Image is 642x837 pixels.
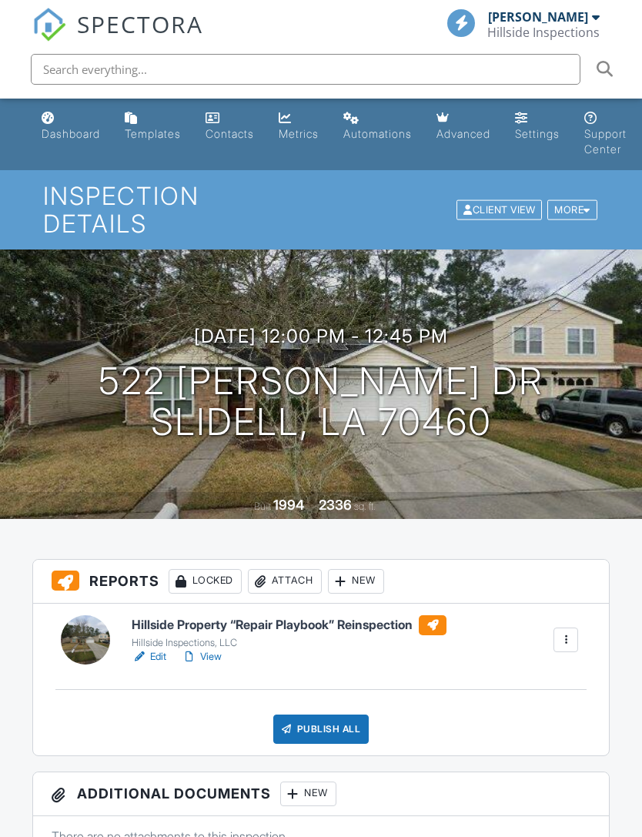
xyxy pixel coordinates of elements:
[254,501,271,512] span: Built
[455,203,546,215] a: Client View
[99,361,543,443] h1: 522 [PERSON_NAME] Dr Slidell, LA 70460
[487,25,600,40] div: Hillside Inspections
[436,127,490,140] div: Advanced
[125,127,181,140] div: Templates
[132,615,446,649] a: Hillside Property “Repair Playbook” Reinspection Hillside Inspections, LLC
[119,105,187,149] a: Templates
[43,182,599,236] h1: Inspection Details
[32,8,66,42] img: The Best Home Inspection Software - Spectora
[578,105,633,164] a: Support Center
[547,199,597,220] div: More
[31,54,580,85] input: Search everything...
[584,127,627,156] div: Support Center
[509,105,566,149] a: Settings
[319,497,352,513] div: 2336
[206,127,254,140] div: Contacts
[35,105,106,149] a: Dashboard
[273,715,369,744] div: Publish All
[280,782,336,806] div: New
[456,199,542,220] div: Client View
[337,105,418,149] a: Automations (Basic)
[33,560,610,604] h3: Reports
[132,615,446,635] h6: Hillside Property “Repair Playbook” Reinspection
[430,105,497,149] a: Advanced
[132,637,446,649] div: Hillside Inspections, LLC
[194,326,448,347] h3: [DATE] 12:00 pm - 12:45 pm
[32,21,203,53] a: SPECTORA
[77,8,203,40] span: SPECTORA
[354,501,376,512] span: sq. ft.
[343,127,412,140] div: Automations
[132,649,166,665] a: Edit
[33,772,610,816] h3: Additional Documents
[199,105,260,149] a: Contacts
[182,649,222,665] a: View
[273,497,304,513] div: 1994
[42,127,100,140] div: Dashboard
[273,105,325,149] a: Metrics
[328,569,384,594] div: New
[169,569,242,594] div: Locked
[515,127,560,140] div: Settings
[488,9,588,25] div: [PERSON_NAME]
[248,569,322,594] div: Attach
[279,127,319,140] div: Metrics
